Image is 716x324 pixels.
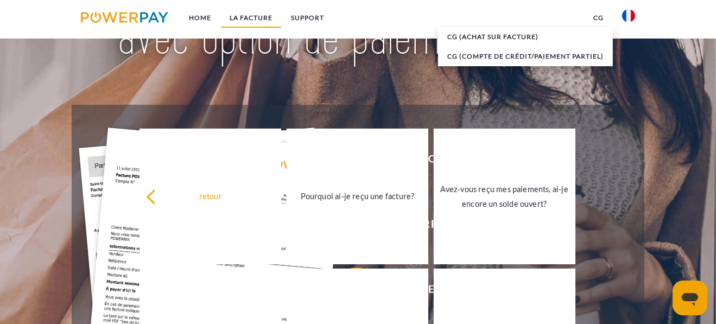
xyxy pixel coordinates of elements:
[438,27,613,47] a: CG (achat sur facture)
[220,8,282,28] a: LA FACTURE
[293,189,422,204] div: Pourquoi ai-je reçu une facture?
[622,9,635,22] img: fr
[282,8,333,28] a: Support
[146,189,275,204] div: retour
[440,182,569,211] div: Avez-vous reçu mes paiements, ai-je encore un solde ouvert?
[438,47,613,66] a: CG (Compte de crédit/paiement partiel)
[434,129,575,264] a: Avez-vous reçu mes paiements, ai-je encore un solde ouvert?
[673,281,707,315] iframe: Bouton de lancement de la fenêtre de messagerie
[81,12,168,23] img: logo-powerpay.svg
[584,8,613,28] a: CG
[180,8,220,28] a: Home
